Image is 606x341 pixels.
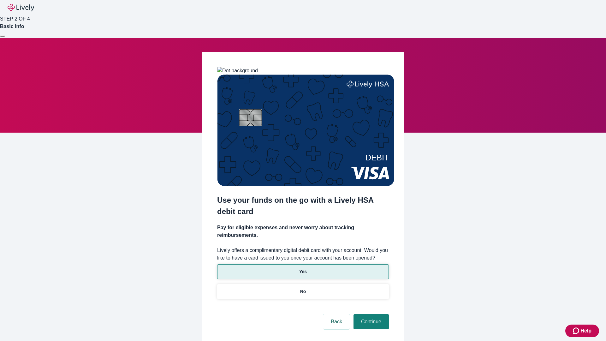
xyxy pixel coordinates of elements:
[300,288,306,295] p: No
[580,327,591,335] span: Help
[565,325,599,337] button: Zendesk support iconHelp
[217,284,389,299] button: No
[353,314,389,329] button: Continue
[573,327,580,335] svg: Zendesk support icon
[323,314,350,329] button: Back
[217,264,389,279] button: Yes
[217,194,389,217] h2: Use your funds on the go with a Lively HSA debit card
[217,75,394,186] img: Debit card
[217,67,258,75] img: Dot background
[8,4,34,11] img: Lively
[299,268,307,275] p: Yes
[217,224,389,239] h4: Pay for eligible expenses and never worry about tracking reimbursements.
[217,247,389,262] label: Lively offers a complimentary digital debit card with your account. Would you like to have a card...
